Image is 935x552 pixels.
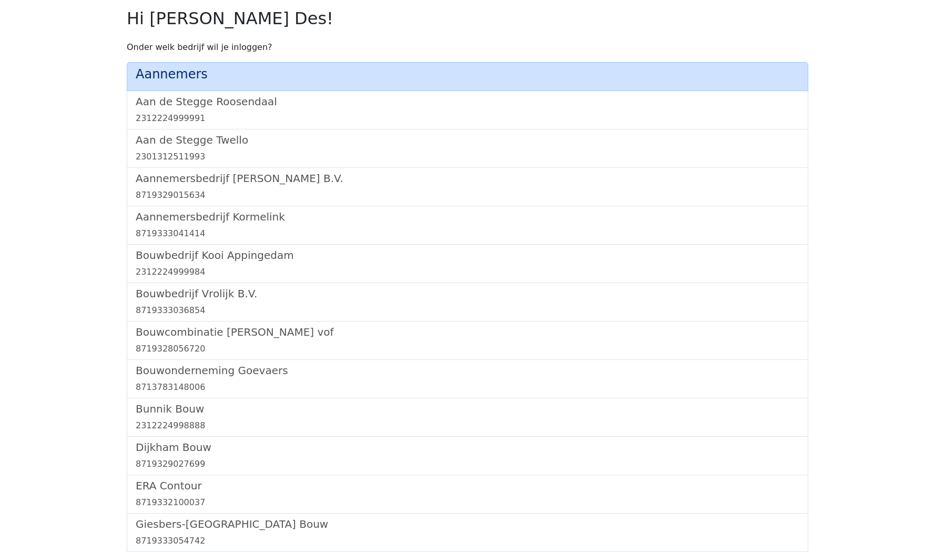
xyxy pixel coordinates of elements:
[136,364,799,377] h5: Bouwonderneming Goevaers
[136,150,799,163] div: 2301312511993
[136,496,799,509] div: 8719332100037
[136,210,799,223] h5: Aannemersbedrijf Kormelink
[136,535,799,547] div: 8719333054742
[136,403,799,415] h5: Bunnik Bouw
[136,326,799,338] h5: Bouwcombinatie [PERSON_NAME] vof
[136,95,799,125] a: Aan de Stegge Roosendaal2312224999991
[136,172,799,185] h5: Aannemersbedrijf [PERSON_NAME] B.V.
[136,112,799,125] div: 2312224999991
[136,172,799,202] a: Aannemersbedrijf [PERSON_NAME] B.V.8719329015634
[136,287,799,317] a: Bouwbedrijf Vrolijk B.V.8719333036854
[136,518,799,547] a: Giesbers-[GEOGRAPHIC_DATA] Bouw8719333054742
[136,287,799,300] h5: Bouwbedrijf Vrolijk B.V.
[136,67,799,82] h4: Aannemers
[136,134,799,146] h5: Aan de Stegge Twello
[136,419,799,432] div: 2312224998888
[136,441,799,470] a: Dijkham Bouw8719329027699
[136,249,799,262] h5: Bouwbedrijf Kooi Appingedam
[136,326,799,355] a: Bouwcombinatie [PERSON_NAME] vof8719328056720
[136,364,799,394] a: Bouwonderneming Goevaers8713783148006
[136,210,799,240] a: Aannemersbedrijf Kormelink8719333041414
[136,381,799,394] div: 8713783148006
[136,479,799,492] h5: ERA Contour
[136,441,799,454] h5: Dijkham Bouw
[136,95,799,108] h5: Aan de Stegge Roosendaal
[136,189,799,202] div: 8719329015634
[136,227,799,240] div: 8719333041414
[136,249,799,278] a: Bouwbedrijf Kooi Appingedam2312224999984
[136,266,799,278] div: 2312224999984
[136,458,799,470] div: 8719329027699
[136,518,799,530] h5: Giesbers-[GEOGRAPHIC_DATA] Bouw
[136,134,799,163] a: Aan de Stegge Twello2301312511993
[136,343,799,355] div: 8719328056720
[136,403,799,432] a: Bunnik Bouw2312224998888
[136,304,799,317] div: 8719333036854
[127,41,808,54] p: Onder welk bedrijf wil je inloggen?
[127,8,808,28] h2: Hi [PERSON_NAME] Des!
[136,479,799,509] a: ERA Contour8719332100037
